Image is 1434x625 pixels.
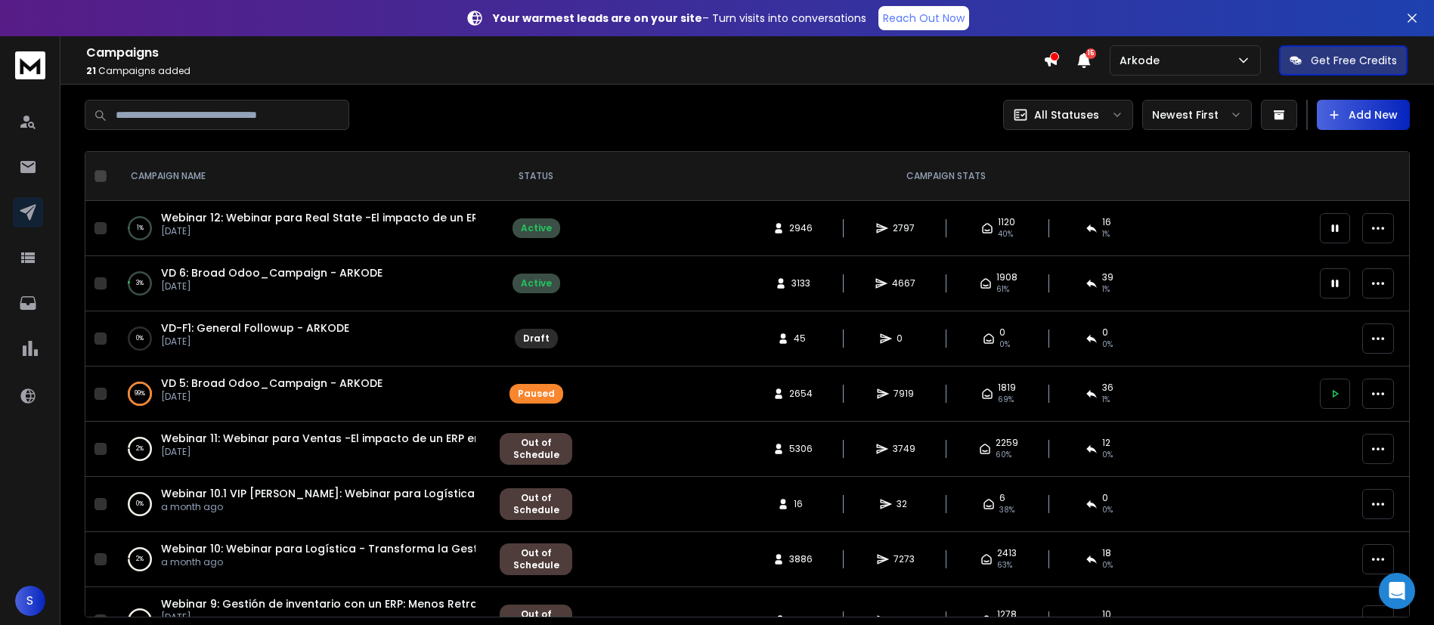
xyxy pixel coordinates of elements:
[878,6,969,30] a: Reach Out Now
[1317,100,1410,130] button: Add New
[1102,504,1113,516] span: 0 %
[1102,449,1113,461] span: 0 %
[894,388,914,400] span: 7919
[113,256,491,311] td: 3%VD 6: Broad Odoo_Campaign - ARKODE[DATE]
[136,552,144,567] p: 2 %
[1102,394,1110,406] span: 1 %
[789,443,813,455] span: 5306
[161,556,475,568] p: a month ago
[1102,608,1111,620] span: 10
[999,492,1005,504] span: 6
[137,221,144,236] p: 1 %
[1102,559,1113,571] span: 0 %
[883,11,965,26] p: Reach Out Now
[508,547,564,571] div: Out of Schedule
[113,152,491,201] th: CAMPAIGN NAME
[86,44,1043,62] h1: Campaigns
[996,283,1009,295] span: 61 %
[998,216,1015,228] span: 1120
[113,311,491,367] td: 0%VD-F1: General Followup - ARKODE[DATE]
[161,611,475,623] p: [DATE]
[136,331,144,346] p: 0 %
[1102,228,1110,240] span: 1 %
[1102,216,1111,228] span: 16
[1102,547,1111,559] span: 18
[15,51,45,79] img: logo
[789,222,813,234] span: 2946
[997,608,1017,620] span: 1278
[997,547,1017,559] span: 2413
[161,280,383,292] p: [DATE]
[789,553,813,565] span: 3886
[789,388,813,400] span: 2654
[161,486,978,501] a: Webinar 10.1 VIP [PERSON_NAME]: Webinar para Logística - Transforma la Gestión [PERSON_NAME]: Aho...
[113,367,491,422] td: 99%VD 5: Broad Odoo_Campaign - ARKODE[DATE]
[1102,492,1108,504] span: 0
[161,501,475,513] p: a month ago
[86,65,1043,77] p: Campaigns added
[15,586,45,616] button: S
[1102,283,1110,295] span: 1 %
[897,333,912,345] span: 0
[491,152,581,201] th: STATUS
[136,276,144,291] p: 3 %
[161,336,349,348] p: [DATE]
[893,222,915,234] span: 2797
[521,277,552,289] div: Active
[794,333,809,345] span: 45
[1102,382,1113,394] span: 36
[999,326,1005,339] span: 0
[1102,339,1113,351] span: 0%
[794,498,809,510] span: 16
[791,277,810,289] span: 3133
[135,386,145,401] p: 99 %
[894,553,915,565] span: 7273
[493,11,866,26] p: – Turn visits into conversations
[997,559,1012,571] span: 63 %
[1102,437,1110,449] span: 12
[161,391,383,403] p: [DATE]
[113,201,491,256] td: 1%Webinar 12: Webinar para Real State -El impacto de un ERP en la operacion de empresas de real e...
[508,492,564,516] div: Out of Schedule
[161,446,475,458] p: [DATE]
[161,265,383,280] span: VD 6: Broad Odoo_Campaign - ARKODE
[136,497,144,512] p: 0 %
[892,277,915,289] span: 4667
[1142,100,1252,130] button: Newest First
[893,443,915,455] span: 3749
[998,382,1016,394] span: 1819
[1102,271,1113,283] span: 39
[999,339,1010,351] span: 0%
[1102,326,1108,339] span: 0
[113,477,491,532] td: 0%Webinar 10.1 VIP [PERSON_NAME]: Webinar para Logística - Transforma la Gestión [PERSON_NAME]: A...
[523,333,550,345] div: Draft
[1379,573,1415,609] div: Open Intercom Messenger
[161,376,383,391] span: VD 5: Broad Odoo_Campaign - ARKODE
[996,437,1018,449] span: 2259
[581,152,1311,201] th: CAMPAIGN STATS
[1279,45,1408,76] button: Get Free Credits
[161,210,782,225] a: Webinar 12: Webinar para Real State -El impacto de un ERP en la operacion de empresas de real est...
[136,441,144,456] p: 2 %
[897,498,912,510] span: 32
[996,449,1011,461] span: 60 %
[1120,53,1166,68] p: Arkode
[161,431,575,446] a: Webinar 11: Webinar para Ventas -El impacto de un ERP en Ventas -ARKODE
[508,437,564,461] div: Out of Schedule
[86,64,96,77] span: 21
[999,504,1014,516] span: 38 %
[113,532,491,587] td: 2%Webinar 10: Webinar para Logística - Transforma la Gestión [PERSON_NAME]: Ahorra, Controla y di...
[161,320,349,336] a: VD-F1: General Followup - ARKODE
[1311,53,1397,68] p: Get Free Credits
[161,225,475,237] p: [DATE]
[113,422,491,477] td: 2%Webinar 11: Webinar para Ventas -El impacto de un ERP en Ventas -ARKODE[DATE]
[1034,107,1099,122] p: All Statuses
[161,541,859,556] a: Webinar 10: Webinar para Logística - Transforma la Gestión [PERSON_NAME]: Ahorra, Controla y dism...
[998,228,1013,240] span: 40 %
[161,596,660,611] a: Webinar 9: Gestión de inventario con un ERP: Menos Retrabajo, Más Productividad- Arkode
[996,271,1017,283] span: 1908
